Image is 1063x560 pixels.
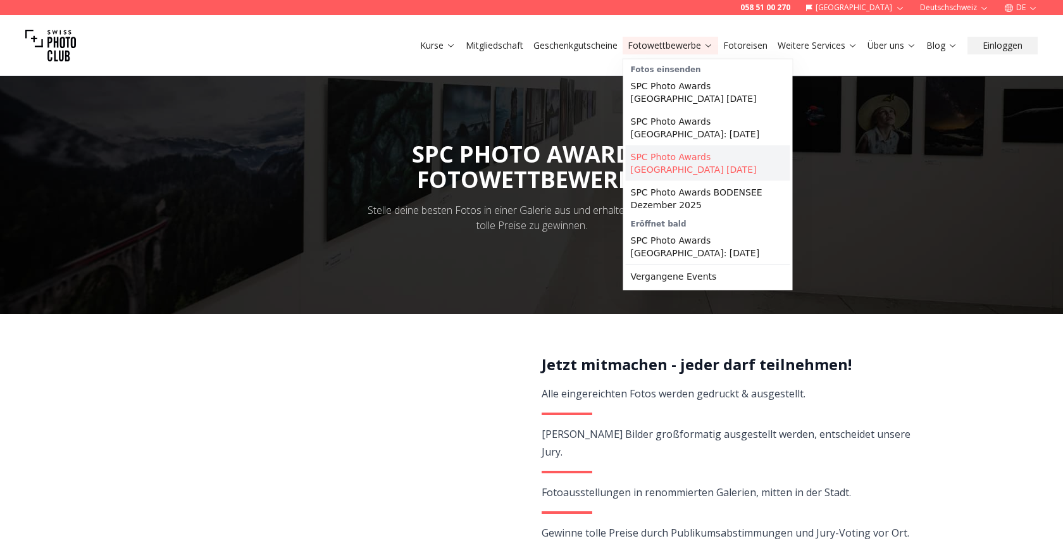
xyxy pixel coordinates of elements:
h2: Jetzt mitmachen - jeder darf teilnehmen! [542,354,912,375]
a: SPC Photo Awards BODENSEE Dezember 2025 [626,181,790,216]
a: 058 51 00 270 [740,3,790,13]
button: Fotowettbewerbe [623,37,718,54]
div: Fotos einsenden [626,62,790,75]
button: Weitere Services [773,37,862,54]
button: Kurse [415,37,461,54]
a: SPC Photo Awards [GEOGRAPHIC_DATA] [DATE] [626,75,790,110]
a: Mitgliedschaft [466,39,523,52]
a: SPC Photo Awards [GEOGRAPHIC_DATA]: [DATE] [626,110,790,146]
div: Eröffnet bald [626,216,790,229]
a: Blog [926,39,957,52]
a: Weitere Services [778,39,857,52]
img: Swiss photo club [25,20,76,71]
a: Fotowettbewerbe [628,39,713,52]
a: SPC Photo Awards [GEOGRAPHIC_DATA]: [DATE] [626,229,790,264]
button: Fotoreisen [718,37,773,54]
span: [PERSON_NAME] Bilder großformatig ausgestellt werden, entscheidet unsere Jury. [542,427,911,459]
span: Alle eingereichten Fotos werden gedruckt & ausgestellt. [542,387,805,401]
button: Einloggen [967,37,1038,54]
a: Fotoreisen [723,39,768,52]
button: Blog [921,37,962,54]
span: Fotoausstellungen in renommierten Galerien, mitten in der Stadt. [542,485,851,499]
button: Mitgliedschaft [461,37,528,54]
button: Über uns [862,37,921,54]
a: Über uns [867,39,916,52]
a: SPC Photo Awards [GEOGRAPHIC_DATA] [DATE] [626,146,790,181]
div: Stelle deine besten Fotos in einer Galerie aus und erhalte die Möglichkeit, tolle Preise zu gewin... [359,202,704,233]
a: Vergangene Events [626,265,790,288]
a: Kurse [420,39,456,52]
a: Geschenkgutscheine [533,39,618,52]
button: Geschenkgutscheine [528,37,623,54]
span: Gewinne tolle Preise durch Publikumsabstimmungen und Jury-Voting vor Ort. [542,526,909,540]
div: FOTOWETTBEWERBE [412,167,651,192]
span: SPC PHOTO AWARDS: [412,139,651,192]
